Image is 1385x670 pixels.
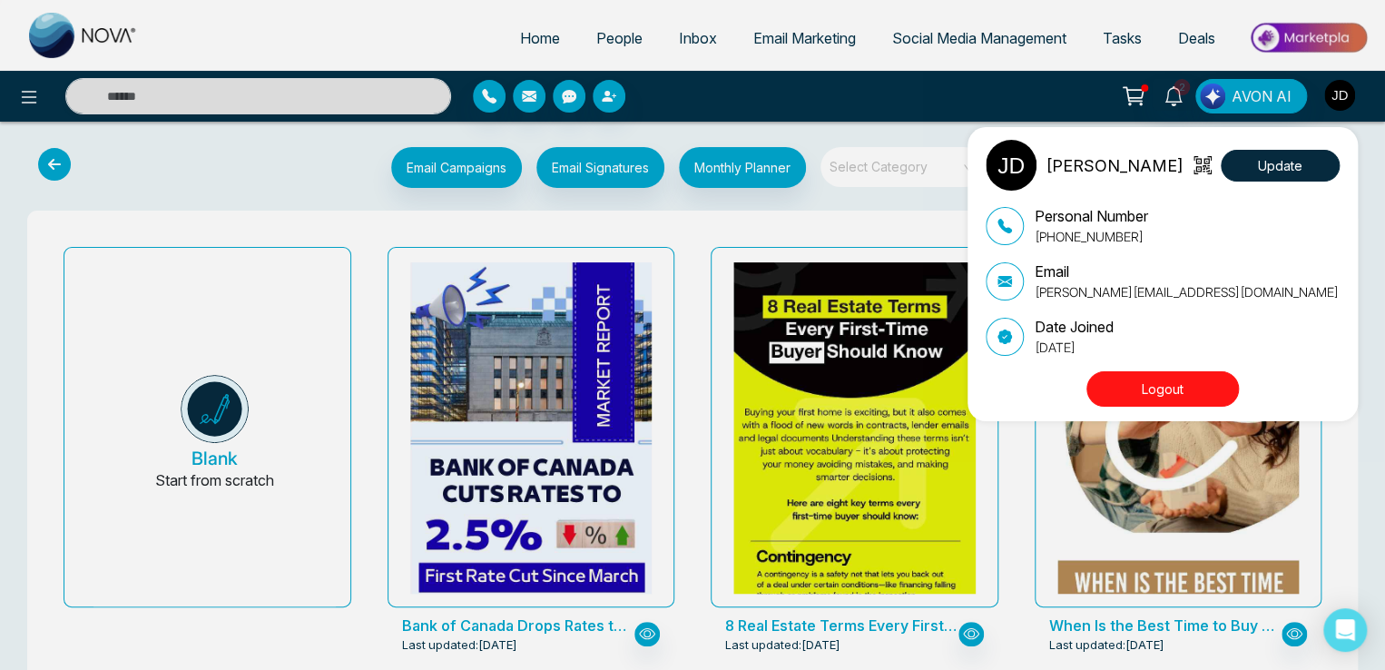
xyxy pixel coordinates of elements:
p: [PHONE_NUMBER] [1035,227,1148,246]
p: Date Joined [1035,316,1114,338]
p: [PERSON_NAME][EMAIL_ADDRESS][DOMAIN_NAME] [1035,282,1339,301]
p: Personal Number [1035,205,1148,227]
p: [DATE] [1035,338,1114,357]
p: Email [1035,261,1339,282]
button: Logout [1086,371,1239,407]
div: Open Intercom Messenger [1323,608,1367,652]
p: [PERSON_NAME] [1046,153,1184,178]
button: Update [1221,150,1340,182]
